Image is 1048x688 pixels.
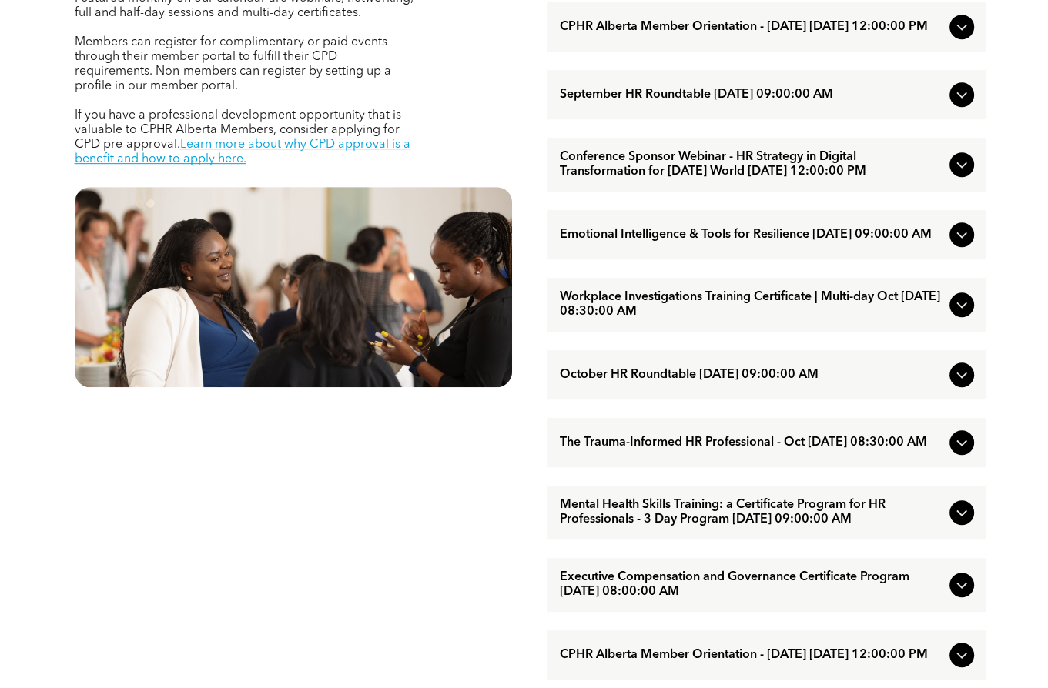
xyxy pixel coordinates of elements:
[560,498,943,527] span: Mental Health Skills Training: a Certificate Program for HR Professionals - 3 Day Program [DATE] ...
[560,290,943,319] span: Workplace Investigations Training Certificate | Multi-day Oct [DATE] 08:30:00 AM
[560,570,943,599] span: Executive Compensation and Governance Certificate Program [DATE] 08:00:00 AM
[75,139,410,165] a: Learn more about why CPD approval is a benefit and how to apply here.
[560,88,943,102] span: September HR Roundtable [DATE] 09:00:00 AM
[560,368,943,382] span: October HR Roundtable [DATE] 09:00:00 AM
[560,648,943,663] span: CPHR Alberta Member Orientation - [DATE] [DATE] 12:00:00 PM
[75,36,391,92] span: Members can register for complimentary or paid events through their member portal to fulfill thei...
[560,228,943,242] span: Emotional Intelligence & Tools for Resilience [DATE] 09:00:00 AM
[75,109,401,151] span: If you have a professional development opportunity that is valuable to CPHR Alberta Members, cons...
[560,20,943,35] span: CPHR Alberta Member Orientation - [DATE] [DATE] 12:00:00 PM
[560,150,943,179] span: Conference Sponsor Webinar - HR Strategy in Digital Transformation for [DATE] World [DATE] 12:00:...
[560,436,943,450] span: The Trauma-Informed HR Professional - Oct [DATE] 08:30:00 AM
